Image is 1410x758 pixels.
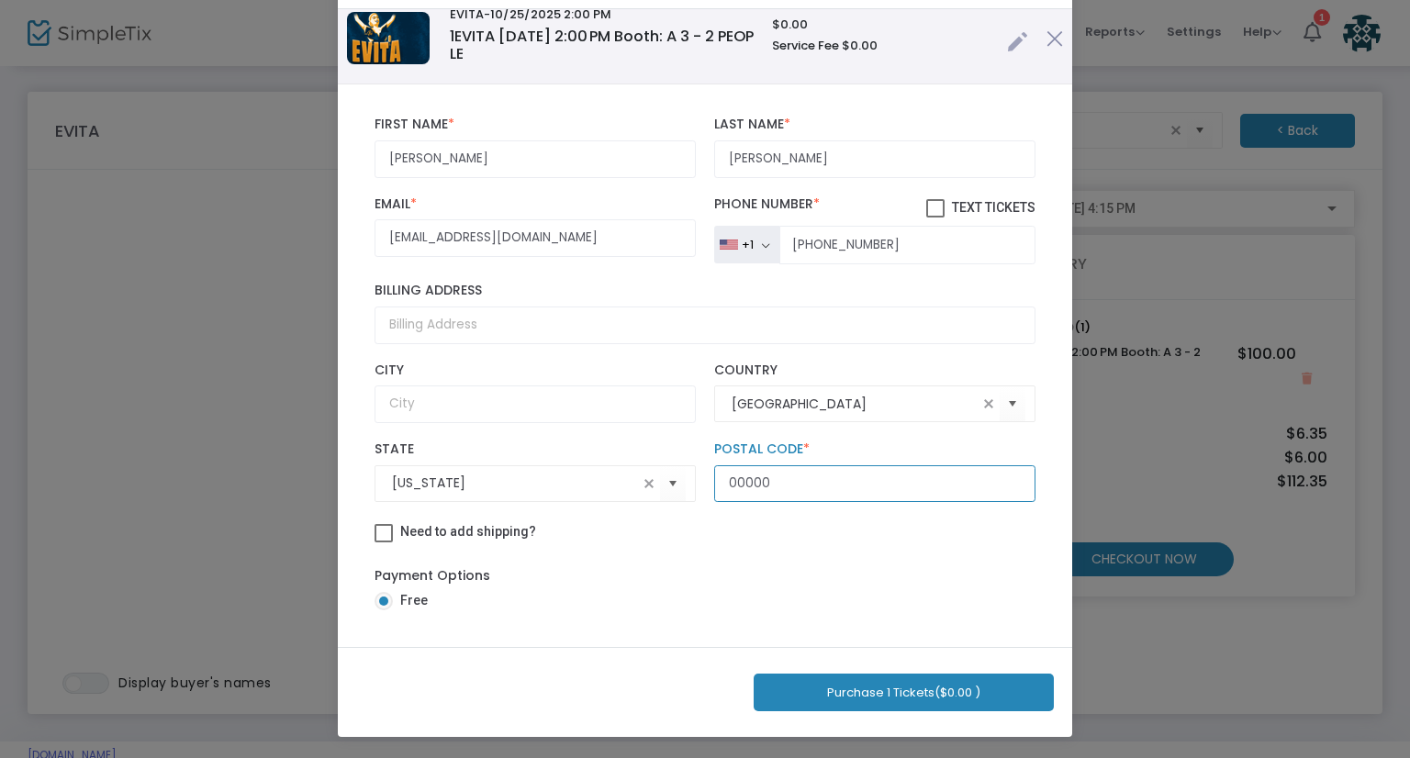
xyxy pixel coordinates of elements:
h6: EVITA [450,7,754,22]
input: Email [375,219,696,257]
div: +1 [742,238,754,252]
label: Phone Number [714,196,1035,218]
input: Select Country [732,395,978,414]
label: State [375,441,696,458]
span: EVITA [DATE] 2:00 PM Booth: A 3 - 2 PEOPLE [450,26,754,65]
span: clear [638,473,660,495]
label: City [375,362,696,379]
input: Billing Address [375,307,1035,344]
span: Text Tickets [952,200,1035,215]
label: Last Name [714,117,1035,133]
span: 1 [450,26,454,47]
h6: $0.00 [772,17,989,32]
label: Country [714,362,1035,379]
span: Free [393,591,428,610]
span: Need to add shipping? [400,524,536,539]
input: Postal Code [714,465,1035,503]
label: Billing Address [375,283,1035,299]
input: Phone Number [779,226,1035,264]
h6: Service Fee $0.00 [772,39,989,53]
label: Payment Options [375,566,490,585]
img: cross.png [1046,30,1063,47]
img: 638869797523440797CarlosFranco-AETEvitaHome.png [347,12,430,64]
span: clear [978,393,1000,415]
button: Purchase 1 Tickets($0.00 ) [754,674,1054,711]
button: Select [660,464,686,502]
label: First Name [375,117,696,133]
label: Email [375,196,696,213]
input: Select State [392,474,638,493]
button: +1 [714,226,779,264]
input: First Name [375,140,696,178]
input: City [375,385,696,423]
button: Select [1000,385,1025,423]
input: Last Name [714,140,1035,178]
span: -10/25/2025 2:00 PM [484,6,611,23]
label: Postal Code [714,441,1035,458]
